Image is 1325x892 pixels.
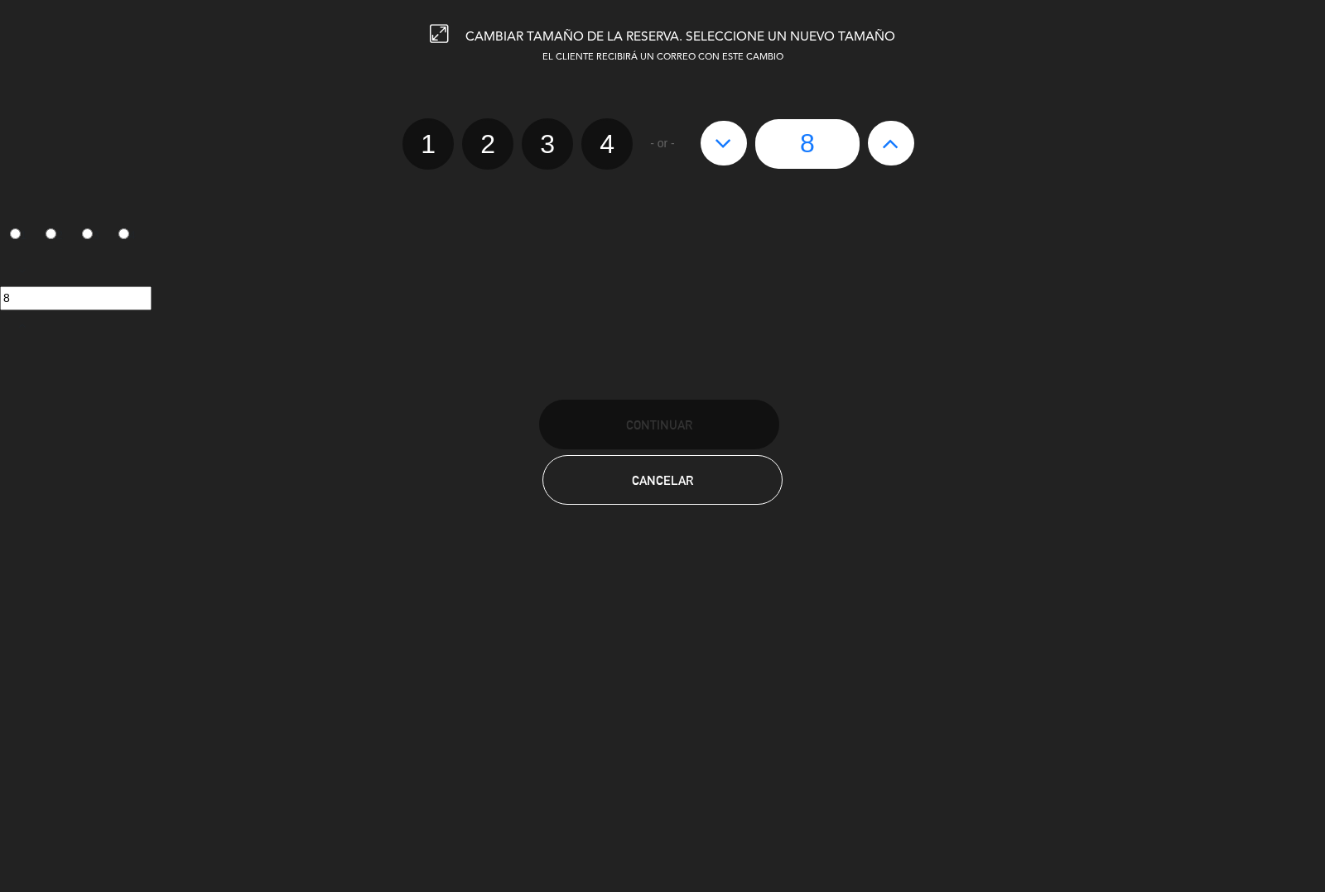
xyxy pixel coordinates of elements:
label: 3 [522,118,573,170]
label: 3 [73,222,109,250]
label: 4 [108,222,145,250]
span: CAMBIAR TAMAÑO DE LA RESERVA. SELECCIONE UN NUEVO TAMAÑO [465,31,895,44]
span: EL CLIENTE RECIBIRÁ UN CORREO CON ESTE CAMBIO [542,53,783,62]
span: Cancelar [632,473,693,487]
span: Continuar [626,418,692,432]
input: 2 [46,228,56,239]
button: Cancelar [542,455,783,505]
label: 2 [36,222,73,250]
button: Continuar [539,400,779,449]
input: 1 [10,228,21,239]
input: 3 [82,228,93,239]
label: 4 [581,118,633,170]
label: 2 [462,118,513,170]
input: 4 [118,228,129,239]
span: - or - [650,134,675,153]
label: 1 [402,118,454,170]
